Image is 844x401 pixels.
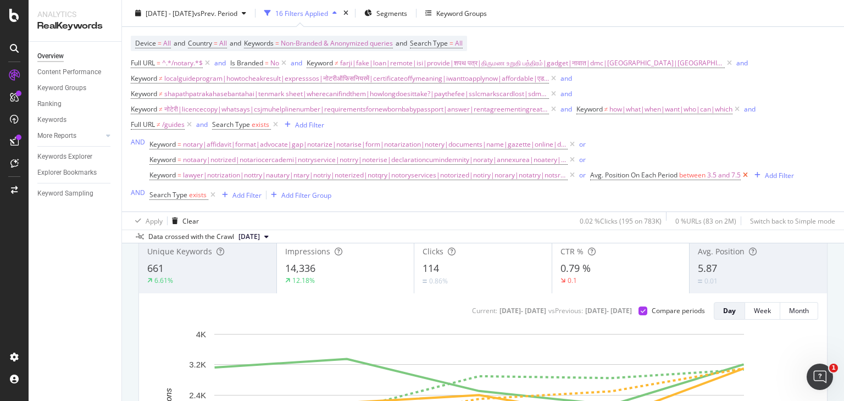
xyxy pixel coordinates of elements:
[307,58,333,68] span: Keyword
[560,246,584,257] span: CTR %
[291,58,302,68] button: and
[579,155,586,164] div: or
[376,8,407,18] span: Segments
[164,86,549,102] span: shapathpatrakahasebantahai|tenmark sheet|wherecanifindthem|howlongdoesittake?|paythefee|sslcmarks...
[147,261,164,275] span: 661
[744,104,756,114] button: and
[214,38,218,48] span: =
[154,276,173,285] div: 6.61%
[196,119,208,130] button: and
[449,38,453,48] span: =
[131,137,145,147] button: AND
[579,140,586,149] div: or
[194,8,237,18] span: vs Prev. Period
[37,82,86,94] div: Keyword Groups
[158,38,162,48] span: =
[244,38,274,48] span: Keywords
[723,306,736,315] div: Day
[37,9,113,20] div: Analytics
[579,170,586,180] button: or
[149,190,187,199] span: Search Type
[37,66,114,78] a: Content Performance
[214,58,226,68] button: and
[147,246,212,257] span: Unique Keywords
[159,89,163,98] span: ≠
[341,8,351,19] div: times
[177,140,181,149] span: =
[182,216,199,225] div: Clear
[131,212,163,230] button: Apply
[360,4,412,22] button: Segments
[436,8,487,18] div: Keyword Groups
[162,117,185,132] span: /guides
[421,4,491,22] button: Keyword Groups
[131,89,157,98] span: Keyword
[131,187,145,198] button: AND
[265,58,269,68] span: =
[183,168,568,183] span: lawyer|notrization|nottry|nautary|ntary|notriy|noterized|notqry|notoryservices|notorized|notiry|n...
[164,102,549,117] span: नोटेरी|licencecopy|whatsays|csjmuhelplinenumber|requirementsfornewbornbabypassport|answer|rentagr...
[455,36,463,51] span: All
[189,190,207,199] span: exists
[148,232,234,242] div: Data crossed with the Crawl
[580,216,662,225] div: 0.02 % Clicks ( 195 on 783K )
[579,139,586,149] button: or
[548,306,583,315] div: vs Previous :
[37,188,93,199] div: Keyword Sampling
[149,140,176,149] span: Keyword
[177,155,181,164] span: =
[219,36,227,51] span: All
[499,306,546,315] div: [DATE] - [DATE]
[146,216,163,225] div: Apply
[754,306,771,315] div: Week
[230,38,241,48] span: and
[295,120,324,129] div: Add Filter
[560,74,572,83] div: and
[159,74,163,83] span: ≠
[37,66,101,78] div: Content Performance
[218,188,262,202] button: Add Filter
[652,306,705,315] div: Compare periods
[37,130,103,142] a: More Reports
[131,58,155,68] span: Full URL
[131,4,251,22] button: [DATE] - [DATE]vsPrev. Period
[37,151,92,163] div: Keywords Explorer
[340,55,725,71] span: farji|fake|loan|remote|isi|provide|शपथ पत्र|திருமண உறுதி பத்திரம்|gadget|नावात|dmc|[GEOGRAPHIC_DA...
[410,38,448,48] span: Search Type
[604,104,608,114] span: ≠
[429,276,448,286] div: 0.86%
[275,38,279,48] span: =
[37,82,114,94] a: Keyword Groups
[37,98,114,110] a: Ranking
[789,306,809,315] div: Month
[238,232,260,242] span: 2025 Sep. 1st
[196,120,208,129] div: and
[234,230,273,243] button: [DATE]
[37,167,97,179] div: Explorer Bookmarks
[707,168,741,183] span: 3.5 and 7.5
[37,151,114,163] a: Keywords Explorer
[746,212,835,230] button: Switch back to Simple mode
[750,169,794,182] button: Add Filter
[590,170,678,180] span: Avg. Position On Each Period
[232,190,262,199] div: Add Filter
[745,302,780,320] button: Week
[335,58,338,68] span: ≠
[423,261,439,275] span: 114
[679,170,706,180] span: between
[149,170,176,180] span: Keyword
[260,4,341,22] button: 16 Filters Applied
[168,212,199,230] button: Clear
[131,188,145,197] div: AND
[37,114,114,126] a: Keywords
[37,167,114,179] a: Explorer Bookmarks
[275,8,328,18] div: 16 Filters Applied
[423,280,427,283] img: Equal
[829,364,838,372] span: 1
[280,118,324,131] button: Add Filter
[396,38,407,48] span: and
